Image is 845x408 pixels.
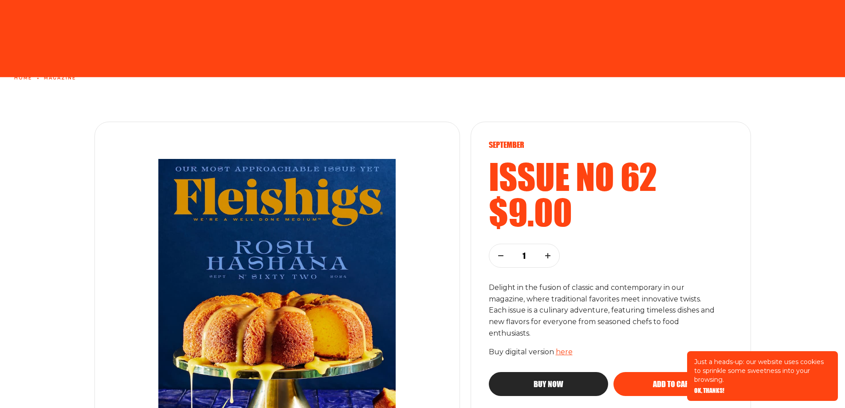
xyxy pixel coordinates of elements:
p: September [489,140,733,150]
h2: Issue no 62 [489,158,733,194]
h2: $9.00 [489,194,733,230]
p: Delight in the fusion of classic and contemporary in our magazine, where traditional favorites me... [489,282,718,340]
button: Buy now [489,372,608,396]
p: 1 [519,251,530,261]
span: Buy now [534,380,563,388]
button: Add to cart [613,372,733,396]
a: Home [14,75,32,81]
p: Buy digital version [489,346,733,358]
button: OK, THANKS! [694,388,724,394]
a: Magazine [44,75,76,81]
a: here [556,348,573,356]
span: Add to cart [653,380,693,388]
p: Just a heads-up: our website uses cookies to sprinkle some sweetness into your browsing. [694,357,831,384]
